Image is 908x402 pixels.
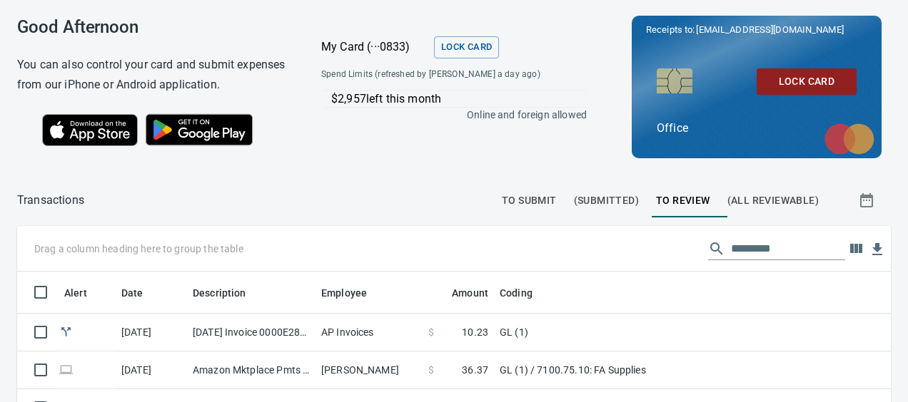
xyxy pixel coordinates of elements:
span: Description [193,284,265,301]
img: Download on the App Store [42,114,138,146]
p: Drag a column heading here to group the table [34,242,243,256]
td: [DATE] [116,351,187,389]
span: Lock Card [441,39,492,56]
td: GL (1) / 7100.75.10: FA Supplies [494,351,851,389]
span: Coding [500,284,551,301]
span: Amount [452,284,488,301]
button: Download table [867,239,888,260]
p: Online and foreign allowed [310,108,587,122]
p: Receipts to: [646,23,867,37]
span: $ [428,325,434,339]
span: Coding [500,284,533,301]
p: Transactions [17,192,84,209]
p: $2,957 left this month [331,91,587,108]
span: Lock Card [768,73,845,91]
span: Employee [321,284,367,301]
h6: You can also control your card and submit expenses from our iPhone or Android application. [17,55,286,95]
td: [DATE] [116,314,187,351]
span: Alert [64,284,87,301]
h3: Good Afternoon [17,17,286,37]
span: Online transaction [59,365,74,374]
span: To Submit [502,192,557,210]
span: Spend Limits (refreshed by [PERSON_NAME] a day ago) [321,68,562,82]
td: GL (1) [494,314,851,351]
td: [DATE] Invoice 0000E28842385 from UPS (1-30551) [187,314,316,351]
button: Lock Card [434,36,499,58]
button: Lock Card [757,68,857,95]
span: Date [121,284,143,301]
td: Amazon Mktplace Pmts [DOMAIN_NAME][URL] WA [187,351,316,389]
td: AP Invoices [316,314,423,351]
span: Employee [321,284,385,301]
span: Amount [433,284,488,301]
span: [EMAIL_ADDRESS][DOMAIN_NAME] [695,23,844,36]
span: 10.23 [462,325,488,339]
span: Description [193,284,246,301]
span: 36.37 [462,363,488,377]
p: Office [657,120,857,137]
span: Alert [64,284,106,301]
span: Date [121,284,162,301]
span: Split transaction [59,327,74,336]
span: To Review [656,192,710,210]
button: Show transactions within a particular date range [845,183,891,217]
img: mastercard.svg [817,116,882,162]
button: Choose columns to display [845,238,867,259]
span: (Submitted) [574,192,639,210]
img: Get it on Google Play [138,106,261,153]
span: (All Reviewable) [727,192,819,210]
td: [PERSON_NAME] [316,351,423,389]
p: My Card (···0833) [321,38,428,56]
nav: breadcrumb [17,192,84,209]
span: $ [428,363,434,377]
